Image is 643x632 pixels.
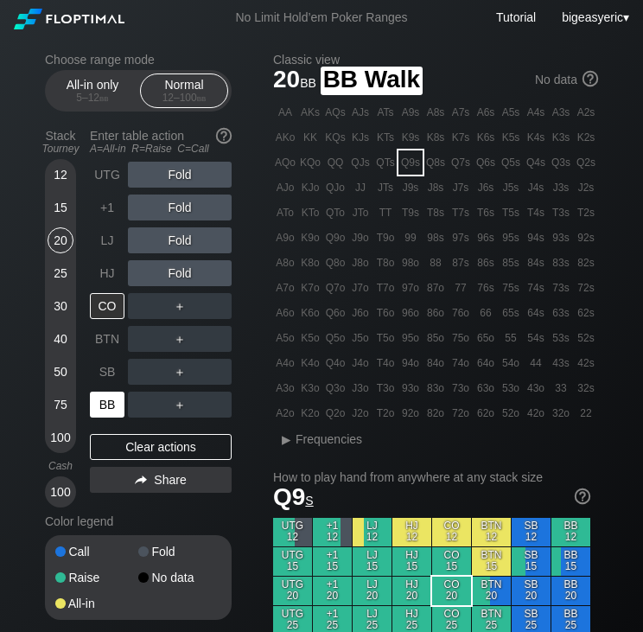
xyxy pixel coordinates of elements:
div: 77 [449,276,473,300]
div: A2o [273,401,297,425]
div: K5s [499,125,523,150]
div: A7o [273,276,297,300]
div: 52o [499,401,523,425]
div: 100 [48,479,73,505]
div: 22 [574,401,598,425]
div: 92s [574,226,598,250]
div: A7s [449,100,473,124]
div: J5s [499,176,523,200]
div: QTo [323,201,347,225]
div: ＋ [128,293,232,319]
div: JTs [373,176,398,200]
div: A9o [273,226,297,250]
div: T4s [524,201,548,225]
div: Fold [128,260,232,286]
div: SB 12 [512,518,551,546]
div: A5s [499,100,523,124]
div: BB [90,392,124,418]
div: J4o [348,351,372,375]
div: Call [55,546,138,558]
div: T7s [449,201,473,225]
div: Clear actions [90,434,232,460]
div: LJ 12 [353,518,392,546]
div: UTG 12 [273,518,312,546]
div: 62s [574,301,598,325]
div: LJ [90,227,124,253]
div: ＋ [128,392,232,418]
div: T7o [373,276,398,300]
div: K6o [298,301,322,325]
div: CO [90,293,124,319]
div: J5o [348,326,372,350]
img: help.32db89a4.svg [581,69,600,88]
div: AJs [348,100,372,124]
div: Q2o [323,401,347,425]
div: K7o [298,276,322,300]
div: LJ 20 [353,577,392,605]
div: Q3s [549,150,573,175]
div: 12 [48,162,73,188]
div: 43o [524,376,548,400]
div: A9s [398,100,423,124]
div: +1 20 [313,577,352,605]
div: 50 [48,359,73,385]
div: AQs [323,100,347,124]
div: 15 [48,195,73,220]
div: KK [298,125,322,150]
div: AKs [298,100,322,124]
div: CO 12 [432,518,471,546]
span: 20 [271,67,319,95]
div: A3s [549,100,573,124]
div: 82o [423,401,448,425]
div: A5o [273,326,297,350]
div: J9o [348,226,372,250]
div: Q2s [574,150,598,175]
div: T9s [398,201,423,225]
div: 52s [574,326,598,350]
div: 94o [398,351,423,375]
div: 53s [549,326,573,350]
div: K4s [524,125,548,150]
div: Fold [138,546,221,558]
div: KJs [348,125,372,150]
span: bb [99,92,109,104]
div: 83s [549,251,573,275]
div: Q7s [449,150,473,175]
div: BTN 12 [472,518,511,546]
div: J7s [449,176,473,200]
div: HJ 12 [392,518,431,546]
div: A3o [273,376,297,400]
div: UTG [90,162,124,188]
div: 84o [423,351,448,375]
div: UTG 20 [273,577,312,605]
div: 65s [499,301,523,325]
div: KJo [298,176,322,200]
div: 32o [549,401,573,425]
div: ▾ [557,8,631,27]
div: J2o [348,401,372,425]
div: +1 [90,195,124,220]
div: 42o [524,401,548,425]
div: Enter table action [90,122,232,162]
div: Q8s [423,150,448,175]
div: Cash [38,460,83,472]
div: KTs [373,125,398,150]
div: 93s [549,226,573,250]
div: J2s [574,176,598,200]
div: All-in [55,597,138,610]
div: J9s [398,176,423,200]
div: KTo [298,201,322,225]
div: K4o [298,351,322,375]
div: Tourney [38,143,83,155]
div: HJ 15 [392,547,431,576]
div: Fold [128,195,232,220]
div: 88 [423,251,448,275]
div: 85s [499,251,523,275]
div: BB 20 [551,577,590,605]
div: SB [90,359,124,385]
div: 53o [499,376,523,400]
span: bigeasyeric [562,10,623,24]
span: bb [300,72,316,91]
div: 42s [574,351,598,375]
div: T2o [373,401,398,425]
